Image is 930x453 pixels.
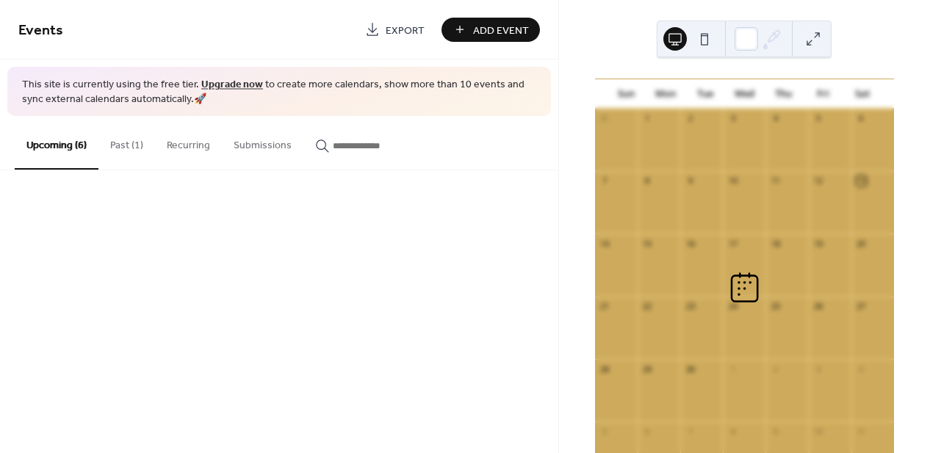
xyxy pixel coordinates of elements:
div: 4 [770,113,781,124]
div: 14 [599,238,610,249]
div: 22 [642,301,653,312]
button: Past (1) [98,116,155,168]
div: Fri [804,79,843,109]
div: 12 [813,175,824,186]
div: 29 [642,363,653,374]
div: 21 [599,301,610,312]
div: 23 [685,301,696,312]
div: 10 [727,175,738,186]
div: 24 [727,301,738,312]
a: Upgrade now [201,75,263,95]
div: Sat [843,79,882,109]
div: 31 [599,113,610,124]
div: 4 [856,363,867,374]
div: 5 [599,426,610,437]
div: 16 [685,238,696,249]
div: 19 [813,238,824,249]
div: 18 [770,238,781,249]
button: Upcoming (6) [15,116,98,170]
div: 7 [685,426,696,437]
div: 7 [599,175,610,186]
div: 8 [727,426,738,437]
span: Events [18,16,63,45]
div: 30 [685,363,696,374]
button: Submissions [222,116,303,168]
div: 25 [770,301,781,312]
button: Add Event [441,18,540,42]
div: 2 [770,363,781,374]
button: Recurring [155,116,222,168]
div: Thu [764,79,804,109]
div: 1 [727,363,738,374]
div: 1 [642,113,653,124]
div: Wed [724,79,764,109]
div: 26 [813,301,824,312]
div: 5 [813,113,824,124]
div: 9 [770,426,781,437]
div: 2 [685,113,696,124]
div: 28 [599,363,610,374]
div: 15 [642,238,653,249]
div: 11 [856,426,867,437]
div: 17 [727,238,738,249]
div: 9 [685,175,696,186]
div: 27 [856,301,867,312]
a: Export [354,18,436,42]
span: This site is currently using the free tier. to create more calendars, show more than 10 events an... [22,78,536,106]
div: Mon [646,79,685,109]
span: Add Event [473,23,529,38]
div: Sun [607,79,646,109]
div: 10 [813,426,824,437]
div: 8 [642,175,653,186]
div: 6 [856,113,867,124]
div: Tue [685,79,725,109]
div: 3 [813,363,824,374]
div: 11 [770,175,781,186]
div: 13 [856,175,867,186]
div: 6 [642,426,653,437]
div: 20 [856,238,867,249]
span: Export [386,23,425,38]
div: 3 [727,113,738,124]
